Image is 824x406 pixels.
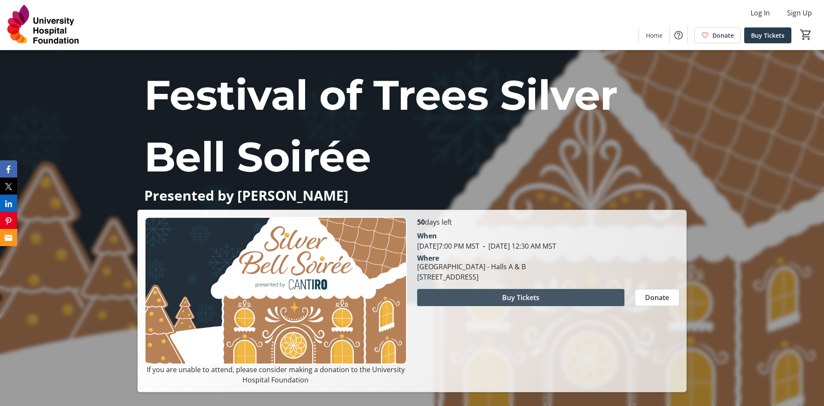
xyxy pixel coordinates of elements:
button: Donate [635,289,679,306]
div: [STREET_ADDRESS] [417,272,526,282]
span: Buy Tickets [751,31,785,40]
span: - [479,241,488,251]
p: If you are unable to attend, please consider making a donation to the University Hospital Foundation [145,364,407,385]
img: Campaign CTA Media Photo [145,217,407,364]
p: days left [417,217,679,227]
p: Presented by [PERSON_NAME] [144,188,680,203]
div: When [417,231,437,241]
a: Donate [694,27,741,43]
span: [DATE] 12:30 AM MST [479,241,556,251]
button: Help [670,27,687,44]
a: Buy Tickets [744,27,791,43]
span: Donate [712,31,734,40]
span: [DATE] 7:00 PM MST [417,241,479,251]
span: Sign Up [787,8,812,18]
span: Festival of Trees Silver Bell Soirée [144,70,618,182]
button: Log In [744,6,777,20]
span: Donate [645,292,669,303]
span: Buy Tickets [502,292,539,303]
a: Home [639,27,669,43]
button: Sign Up [780,6,819,20]
span: 50 [417,217,425,227]
img: University Hospital Foundation's Logo [5,3,82,46]
span: Home [646,31,663,40]
div: Where [417,255,439,262]
span: Log In [751,8,770,18]
button: Cart [798,27,814,42]
div: [GEOGRAPHIC_DATA] - Halls A & B [417,262,526,272]
button: Buy Tickets [417,289,624,306]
